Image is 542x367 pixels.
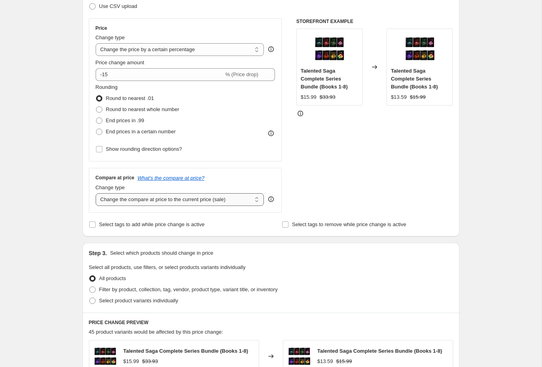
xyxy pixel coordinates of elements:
[410,93,426,101] strike: $15.99
[292,221,406,227] span: Select tags to remove while price change is active
[123,357,139,365] div: $15.99
[110,249,213,257] p: Select which products should change in price
[404,33,436,65] img: Talented_8books_Shopify_White_Backkground_80x.png
[106,95,154,101] span: Round to nearest .01
[106,146,182,152] span: Show rounding direction options?
[391,93,407,101] div: $13.59
[313,33,345,65] img: Talented_8books_Shopify_White_Backkground_80x.png
[301,68,348,90] span: Talented Saga Complete Series Bundle (Books 1-8)
[106,129,176,135] span: End prices in a certain number
[296,18,453,25] h6: STOREFRONT EXAMPLE
[89,264,246,270] span: Select all products, use filters, or select products variants individually
[99,286,278,292] span: Filter by product, collection, tag, vendor, product type, variant title, or inventory
[96,175,135,181] h3: Compare at price
[96,84,118,90] span: Rounding
[142,357,158,365] strike: $33.93
[123,348,248,354] span: Talented Saga Complete Series Bundle (Books 1-8)
[267,195,275,203] div: help
[89,319,453,326] h6: PRICE CHANGE PREVIEW
[320,93,336,101] strike: $33.93
[106,117,144,123] span: End prices in .99
[89,329,223,335] span: 45 product variants would be affected by this price change:
[138,175,205,181] button: What's the compare at price?
[96,60,144,65] span: Price change amount
[336,357,352,365] strike: $15.99
[317,348,442,354] span: Talented Saga Complete Series Bundle (Books 1-8)
[89,249,107,257] h2: Step 3.
[96,35,125,40] span: Change type
[317,357,333,365] div: $13.59
[99,298,178,304] span: Select product variants individually
[99,3,137,9] span: Use CSV upload
[99,275,126,281] span: All products
[301,93,317,101] div: $15.99
[106,106,179,112] span: Round to nearest whole number
[225,71,258,77] span: % (Price drop)
[267,45,275,53] div: help
[96,25,107,31] h3: Price
[96,68,224,81] input: -15
[391,68,438,90] span: Talented Saga Complete Series Bundle (Books 1-8)
[96,184,125,190] span: Change type
[99,221,205,227] span: Select tags to add while price change is active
